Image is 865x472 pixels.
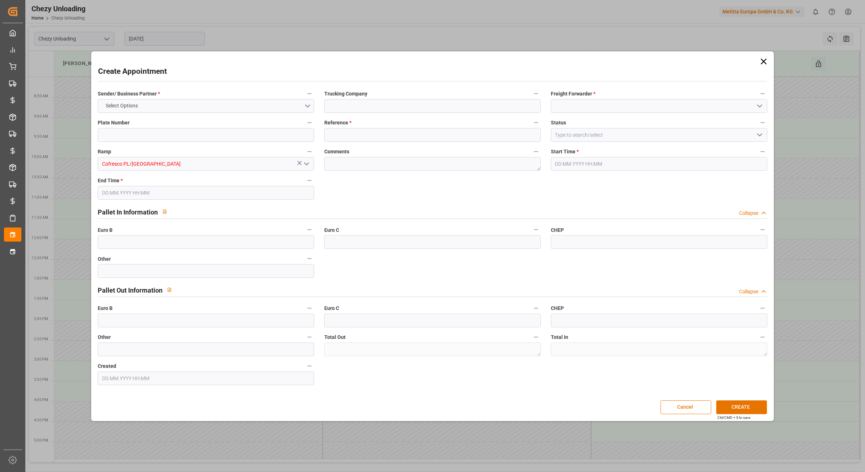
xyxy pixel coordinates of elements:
[758,332,767,342] button: Total In
[717,415,750,420] div: Ctrl/CMD + S to save
[98,148,111,156] span: Ramp
[305,332,314,342] button: Other
[551,90,595,98] span: Freight Forwarder
[739,209,758,217] div: Collapse
[98,186,314,200] input: DD.MM.YYYY HH:MM
[754,129,764,141] button: open menu
[301,158,312,170] button: open menu
[531,147,541,156] button: Comments
[551,226,564,234] span: CHEP
[98,66,167,77] h2: Create Appointment
[324,90,367,98] span: Trucking Company
[324,148,349,156] span: Comments
[305,303,314,313] button: Euro B
[102,102,142,110] span: Select Options
[305,176,314,185] button: End Time *
[163,283,176,297] button: View description
[324,333,346,341] span: Total Out
[98,371,314,385] input: DD.MM.YYYY HH:MM
[324,226,339,234] span: Euro C
[98,157,314,171] input: Type to search/select
[98,99,314,113] button: open menu
[324,305,339,312] span: Euro C
[98,177,123,184] span: End Time
[98,90,160,98] span: Sender/ Business Partner
[98,285,163,295] h2: Pallet Out Information
[305,225,314,234] button: Euro B
[324,119,351,127] span: Reference
[551,305,564,312] span: CHEP
[305,254,314,263] button: Other
[716,400,767,414] button: CREATE
[531,303,541,313] button: Euro C
[531,89,541,98] button: Trucking Company
[758,147,767,156] button: Start Time *
[305,147,314,156] button: Ramp
[551,119,566,127] span: Status
[98,305,113,312] span: Euro B
[98,207,158,217] h2: Pallet In Information
[758,303,767,313] button: CHEP
[739,288,758,295] div: Collapse
[531,332,541,342] button: Total Out
[98,333,111,341] span: Other
[551,157,767,171] input: DD.MM.YYYY HH:MM
[98,362,116,370] span: Created
[158,205,172,218] button: View description
[551,148,579,156] span: Start Time
[754,101,764,112] button: open menu
[758,89,767,98] button: Freight Forwarder *
[551,333,568,341] span: Total In
[98,226,113,234] span: Euro B
[531,225,541,234] button: Euro C
[661,400,711,414] button: Cancel
[305,89,314,98] button: Sender/ Business Partner *
[305,361,314,371] button: Created
[98,119,130,127] span: Plate Number
[98,255,111,263] span: Other
[551,128,767,142] input: Type to search/select
[758,118,767,127] button: Status
[758,225,767,234] button: CHEP
[531,118,541,127] button: Reference *
[305,118,314,127] button: Plate Number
